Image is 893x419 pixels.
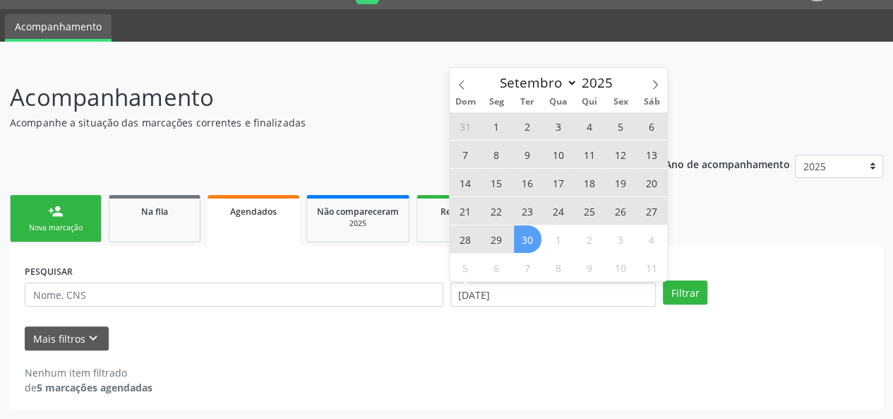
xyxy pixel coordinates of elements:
[638,254,666,281] span: Outubro 11, 2025
[427,218,498,229] div: 2025
[450,98,481,107] span: Dom
[514,197,541,225] span: Setembro 23, 2025
[545,254,573,281] span: Outubro 8, 2025
[576,169,604,196] span: Setembro 18, 2025
[638,112,666,140] span: Setembro 6, 2025
[663,281,707,305] button: Filtrar
[481,98,512,107] span: Seg
[607,112,635,140] span: Setembro 5, 2025
[452,169,479,196] span: Setembro 14, 2025
[85,331,101,346] i: keyboard_arrow_down
[605,98,636,107] span: Sex
[514,141,541,168] span: Setembro 9, 2025
[543,98,574,107] span: Qua
[452,141,479,168] span: Setembro 7, 2025
[638,225,666,253] span: Outubro 4, 2025
[20,223,91,233] div: Nova marcação
[452,254,479,281] span: Outubro 5, 2025
[638,197,666,225] span: Setembro 27, 2025
[638,141,666,168] span: Setembro 13, 2025
[5,14,112,42] a: Acompanhamento
[483,169,510,196] span: Setembro 15, 2025
[545,141,573,168] span: Setembro 10, 2025
[483,141,510,168] span: Setembro 8, 2025
[483,112,510,140] span: Setembro 1, 2025
[452,197,479,225] span: Setembro 21, 2025
[574,98,605,107] span: Qui
[483,254,510,281] span: Outubro 6, 2025
[545,225,573,253] span: Outubro 1, 2025
[514,254,541,281] span: Outubro 7, 2025
[576,197,604,225] span: Setembro 25, 2025
[577,73,624,92] input: Year
[452,112,479,140] span: Agosto 31, 2025
[440,206,484,218] span: Resolvidos
[493,73,578,93] select: Month
[452,225,479,253] span: Setembro 28, 2025
[483,225,510,253] span: Setembro 29, 2025
[10,80,621,115] p: Acompanhamento
[665,155,790,172] p: Ano de acompanhamento
[25,380,152,395] div: de
[25,365,152,380] div: Nenhum item filtrado
[638,169,666,196] span: Setembro 20, 2025
[545,197,573,225] span: Setembro 24, 2025
[545,112,573,140] span: Setembro 3, 2025
[514,225,541,253] span: Setembro 30, 2025
[576,112,604,140] span: Setembro 4, 2025
[607,169,635,196] span: Setembro 19, 2025
[230,206,277,218] span: Agendados
[576,141,604,168] span: Setembro 11, 2025
[514,169,541,196] span: Setembro 16, 2025
[317,218,399,229] div: 2025
[48,203,64,219] div: person_add
[25,283,443,307] input: Nome, CNS
[317,206,399,218] span: Não compareceram
[607,254,635,281] span: Outubro 10, 2025
[25,326,109,351] button: Mais filtroskeyboard_arrow_down
[37,381,152,394] strong: 5 marcações agendadas
[141,206,168,218] span: Na fila
[512,98,543,107] span: Ter
[576,254,604,281] span: Outubro 9, 2025
[10,115,621,130] p: Acompanhe a situação das marcações correntes e finalizadas
[483,197,510,225] span: Setembro 22, 2025
[607,197,635,225] span: Setembro 26, 2025
[607,225,635,253] span: Outubro 3, 2025
[514,112,541,140] span: Setembro 2, 2025
[545,169,573,196] span: Setembro 17, 2025
[576,225,604,253] span: Outubro 2, 2025
[450,283,656,307] input: Selecione um intervalo
[607,141,635,168] span: Setembro 12, 2025
[25,261,73,283] label: PESQUISAR
[636,98,667,107] span: Sáb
